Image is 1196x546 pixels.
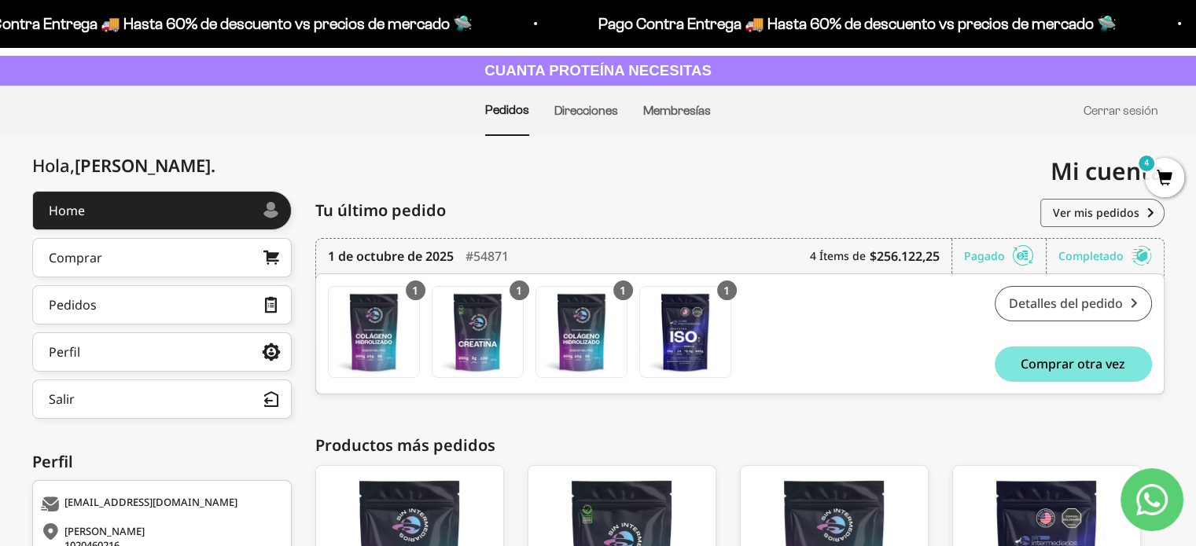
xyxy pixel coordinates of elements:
[554,104,618,117] a: Direcciones
[717,280,737,300] div: 1
[32,238,292,277] a: Comprar
[432,287,523,377] img: Translation missing: es.Creatina Monohidrato - 300g
[49,251,102,264] div: Comprar
[995,346,1152,382] button: Comprar otra vez
[1084,104,1158,117] a: Cerrar sesión
[485,103,529,116] a: Pedidos
[592,11,1110,36] p: Pago Contra Entrega 🚚 Hasta 60% de descuento vs precios de mercado 🛸
[964,239,1047,273] div: Pagado
[211,153,215,177] span: .
[41,497,279,512] div: [EMAIL_ADDRESS][DOMAIN_NAME]
[315,199,446,222] span: Tu último pedido
[466,239,509,273] div: #54871
[613,280,633,300] div: 1
[640,287,730,377] img: Translation missing: es.Proteína Aislada ISO - Vainilla - Vanilla / 2 libras (910g)
[32,156,215,175] div: Hola,
[49,299,97,311] div: Pedidos
[1145,170,1184,188] a: 4
[32,285,292,324] a: Pedidos
[49,393,75,405] div: Salir
[406,280,425,300] div: 1
[32,379,292,419] button: Salir
[49,346,80,358] div: Perfil
[536,287,627,377] img: Translation missing: es.Colágeno Hidrolizado - 300g
[328,247,454,266] time: 1 de octubre de 2025
[639,286,731,378] a: Proteína Aislada ISO - Vainilla - Vanilla / 2 libras (910g)
[510,280,529,300] div: 1
[1051,155,1165,187] span: Mi cuenta
[484,62,712,79] strong: CUANTA PROTEÍNA NECESITAS
[329,287,419,377] img: Translation missing: es.Colágeno Hidrolizado - 100g
[995,286,1152,321] a: Detalles del pedido
[1040,199,1165,227] a: Ver mis pedidos
[32,450,292,474] div: Perfil
[870,247,940,266] b: $256.122,25
[315,434,1165,457] div: Productos más pedidos
[32,191,292,230] a: Home
[1021,357,1125,370] span: Comprar otra vez
[643,104,711,117] a: Membresías
[49,204,85,217] div: Home
[1058,239,1152,273] div: Completado
[75,153,215,177] span: [PERSON_NAME]
[432,286,524,378] a: Creatina Monohidrato - 300g
[810,239,952,273] div: 4 Ítems de
[328,286,420,378] a: Colágeno Hidrolizado - 100g
[32,332,292,372] a: Perfil
[1137,154,1156,173] mark: 4
[535,286,627,378] a: Colágeno Hidrolizado - 300g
